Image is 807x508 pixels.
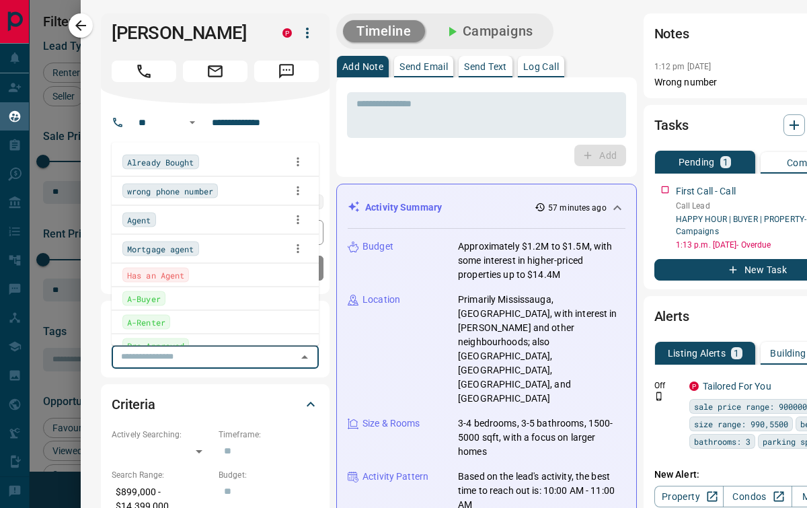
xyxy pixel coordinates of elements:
div: property.ca [689,382,699,391]
p: 1 [734,349,739,358]
span: Pre-Approved [127,339,184,353]
span: bathrooms: 3 [694,435,751,448]
button: Open [184,114,200,131]
span: Agent [127,213,151,227]
p: Primarily Mississauga, [GEOGRAPHIC_DATA], with interest in [PERSON_NAME] and other neighbourhoods... [458,293,625,406]
span: A-Renter [127,316,165,329]
span: Has an Agent [127,268,184,282]
p: Pending [679,157,715,167]
p: First Call - Call [676,184,736,198]
p: Activity Pattern [362,470,428,484]
p: Location [362,293,400,307]
div: Criteria [112,388,319,421]
a: Property [654,486,724,507]
button: Campaigns [430,20,547,42]
p: Size & Rooms [362,416,420,431]
p: 3-4 bedrooms, 3-5 bathrooms, 1500-5000 sqft, with a focus on larger homes [458,416,625,459]
div: Activity Summary57 minutes ago [348,195,625,220]
button: Close [295,348,314,367]
p: 1 [723,157,728,167]
span: Message [254,61,319,82]
p: Budget: [219,469,319,481]
button: Timeline [343,20,425,42]
p: Budget [362,240,393,254]
p: Activity Summary [365,201,442,215]
p: Search Range: [112,469,212,481]
p: Log Call [523,62,559,71]
span: Already Bought [127,155,194,169]
p: Approximately $1.2M to $1.5M, with some interest in higher-priced properties up to $14.4M [458,240,625,282]
h1: [PERSON_NAME] [112,22,262,44]
a: Condos [723,486,792,507]
h2: Criteria [112,394,155,415]
p: Send Text [464,62,507,71]
p: 57 minutes ago [548,202,607,214]
h2: Tasks [654,114,689,136]
h2: Notes [654,23,689,44]
h2: Alerts [654,305,689,327]
svg: Push Notification Only [654,392,664,401]
p: 1:12 pm [DATE] [654,62,712,71]
span: wrong phone number [127,184,213,198]
div: property.ca [282,28,292,38]
a: Tailored For You [703,381,771,392]
span: Mortgage agent [127,242,194,256]
p: Actively Searching: [112,429,212,441]
p: Add Note [342,62,383,71]
p: Listing Alerts [668,349,726,358]
p: Off [654,379,681,392]
p: Timeframe: [219,429,319,441]
p: Send Email [399,62,448,71]
span: Call [112,61,176,82]
span: A-Buyer [127,292,161,305]
span: Email [183,61,247,82]
span: size range: 990,5500 [694,417,788,431]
